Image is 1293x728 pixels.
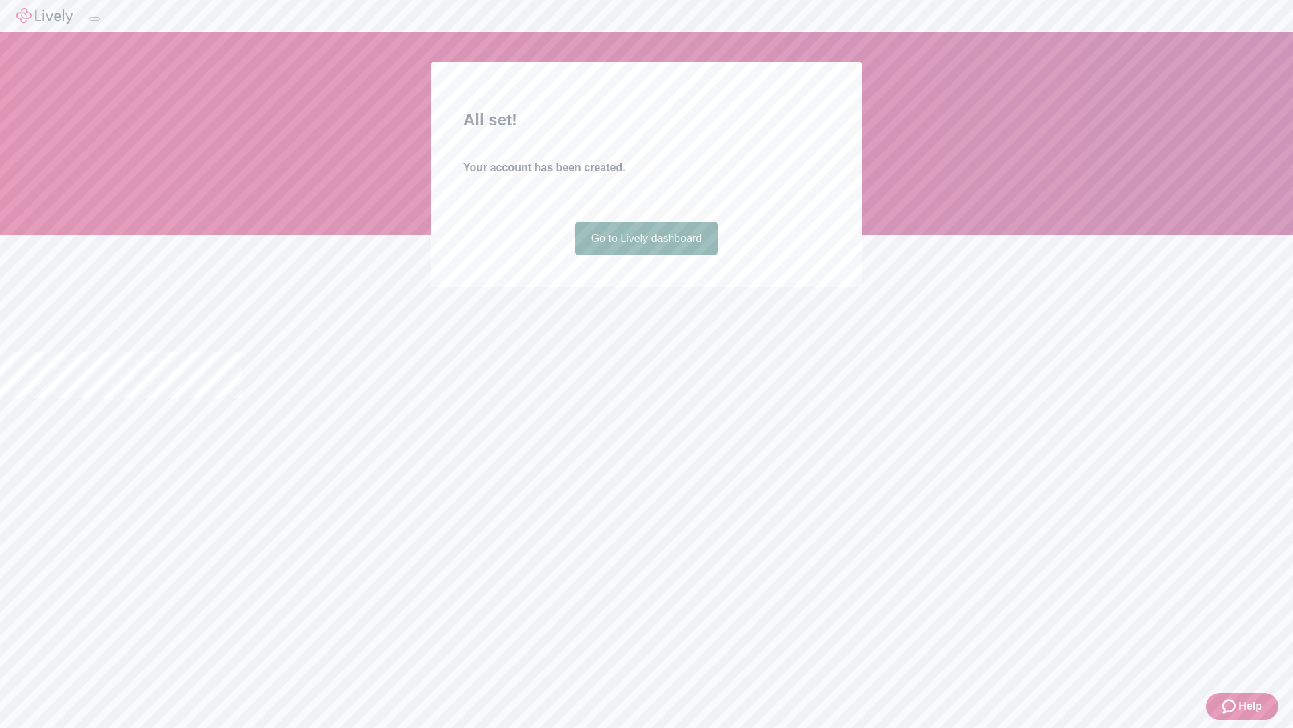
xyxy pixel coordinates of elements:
[89,17,100,21] button: Log out
[463,160,830,176] h4: Your account has been created.
[16,8,73,24] img: Lively
[575,222,719,255] a: Go to Lively dashboard
[463,108,830,132] h2: All set!
[1238,698,1262,715] span: Help
[1206,693,1278,720] button: Zendesk support iconHelp
[1222,698,1238,715] svg: Zendesk support icon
